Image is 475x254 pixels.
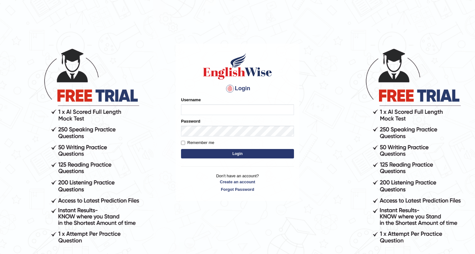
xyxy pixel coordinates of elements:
[181,149,294,158] button: Login
[202,52,273,80] img: Logo of English Wise sign in for intelligent practice with AI
[181,186,294,192] a: Forgot Password
[181,140,214,146] label: Remember me
[181,179,294,185] a: Create an account
[181,141,185,145] input: Remember me
[181,97,201,103] label: Username
[181,84,294,94] h4: Login
[181,118,200,124] label: Password
[181,173,294,192] p: Don't have an account?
